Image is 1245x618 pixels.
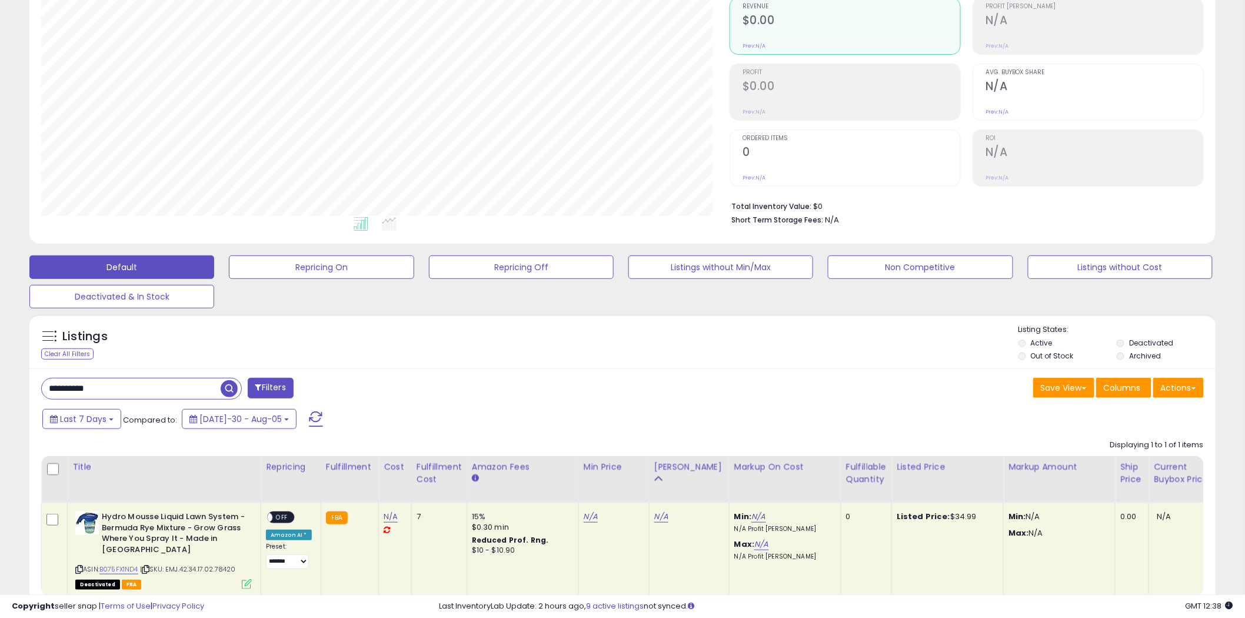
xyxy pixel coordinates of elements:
[1153,378,1204,398] button: Actions
[584,461,644,473] div: Min Price
[272,513,291,523] span: OFF
[825,214,839,225] span: N/A
[734,553,832,561] p: N/A Profit [PERSON_NAME]
[1120,511,1140,522] div: 0.00
[734,525,832,533] p: N/A Profit [PERSON_NAME]
[897,461,998,473] div: Listed Price
[266,543,312,569] div: Preset:
[731,215,823,225] b: Short Term Storage Fees:
[734,461,836,473] div: Markup on Cost
[1154,461,1214,486] div: Current Buybox Price
[99,564,138,574] a: B075FX1ND4
[1104,382,1141,394] span: Columns
[986,79,1203,95] h2: N/A
[584,511,598,523] a: N/A
[101,600,151,612] a: Terms of Use
[75,511,99,535] img: 41dOxrO0bSL._SL40_.jpg
[122,580,142,590] span: FBA
[743,135,960,142] span: Ordered Items
[1008,461,1110,473] div: Markup Amount
[62,328,108,345] h5: Listings
[986,145,1203,161] h2: N/A
[751,511,765,523] a: N/A
[1120,461,1144,486] div: Ship Price
[654,461,724,473] div: [PERSON_NAME]
[743,174,765,181] small: Prev: N/A
[743,14,960,29] h2: $0.00
[743,79,960,95] h2: $0.00
[472,511,570,522] div: 15%
[1129,351,1161,361] label: Archived
[1110,440,1204,451] div: Displaying 1 to 1 of 1 items
[1008,527,1029,539] strong: Max:
[1008,528,1106,539] p: N/A
[41,348,94,360] div: Clear All Filters
[266,461,316,473] div: Repricing
[754,539,768,550] a: N/A
[417,511,458,522] div: 7
[986,69,1203,76] span: Avg. Buybox Share
[1008,511,1026,522] strong: Min:
[72,461,256,473] div: Title
[743,69,960,76] span: Profit
[472,461,574,473] div: Amazon Fees
[654,511,668,523] a: N/A
[75,580,120,590] span: All listings that are unavailable for purchase on Amazon for any reason other than out-of-stock
[266,530,312,540] div: Amazon AI *
[1186,600,1233,612] span: 2025-08-14 12:38 GMT
[384,461,407,473] div: Cost
[384,511,398,523] a: N/A
[731,198,1195,212] li: $0
[29,255,214,279] button: Default
[417,461,462,486] div: Fulfillment Cost
[1008,511,1106,522] p: N/A
[1129,338,1173,348] label: Deactivated
[12,601,204,612] div: seller snap | |
[743,42,765,49] small: Prev: N/A
[12,600,55,612] strong: Copyright
[229,255,414,279] button: Repricing On
[846,511,883,522] div: 0
[326,511,348,524] small: FBA
[440,601,1233,612] div: Last InventoryLab Update: 2 hours ago, not synced.
[986,174,1008,181] small: Prev: N/A
[986,42,1008,49] small: Prev: N/A
[472,546,570,556] div: $10 - $10.90
[828,255,1013,279] button: Non Competitive
[743,108,765,115] small: Prev: N/A
[102,511,245,558] b: Hydro Mousse Liquid Lawn System - Bermuda Rye Mixture - Grow Grass Where You Spray It - Made in [...
[472,522,570,533] div: $0.30 min
[734,511,752,522] b: Min:
[743,145,960,161] h2: 0
[986,108,1008,115] small: Prev: N/A
[1028,255,1213,279] button: Listings without Cost
[472,473,479,484] small: Amazon Fees.
[248,378,294,398] button: Filters
[1096,378,1151,398] button: Columns
[731,201,811,211] b: Total Inventory Value:
[472,535,549,545] b: Reduced Prof. Rng.
[182,409,297,429] button: [DATE]-30 - Aug-05
[1031,351,1074,361] label: Out of Stock
[587,600,644,612] a: 9 active listings
[152,600,204,612] a: Privacy Policy
[986,14,1203,29] h2: N/A
[429,255,614,279] button: Repricing Off
[60,413,106,425] span: Last 7 Days
[42,409,121,429] button: Last 7 Days
[326,461,374,473] div: Fulfillment
[29,285,214,308] button: Deactivated & In Stock
[986,4,1203,10] span: Profit [PERSON_NAME]
[897,511,994,522] div: $34.99
[734,539,755,550] b: Max:
[1018,324,1216,335] p: Listing States:
[1033,378,1094,398] button: Save View
[846,461,887,486] div: Fulfillable Quantity
[897,511,950,522] b: Listed Price:
[1031,338,1053,348] label: Active
[123,414,177,426] span: Compared to:
[1157,511,1171,522] span: N/A
[986,135,1203,142] span: ROI
[743,4,960,10] span: Revenue
[628,255,813,279] button: Listings without Min/Max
